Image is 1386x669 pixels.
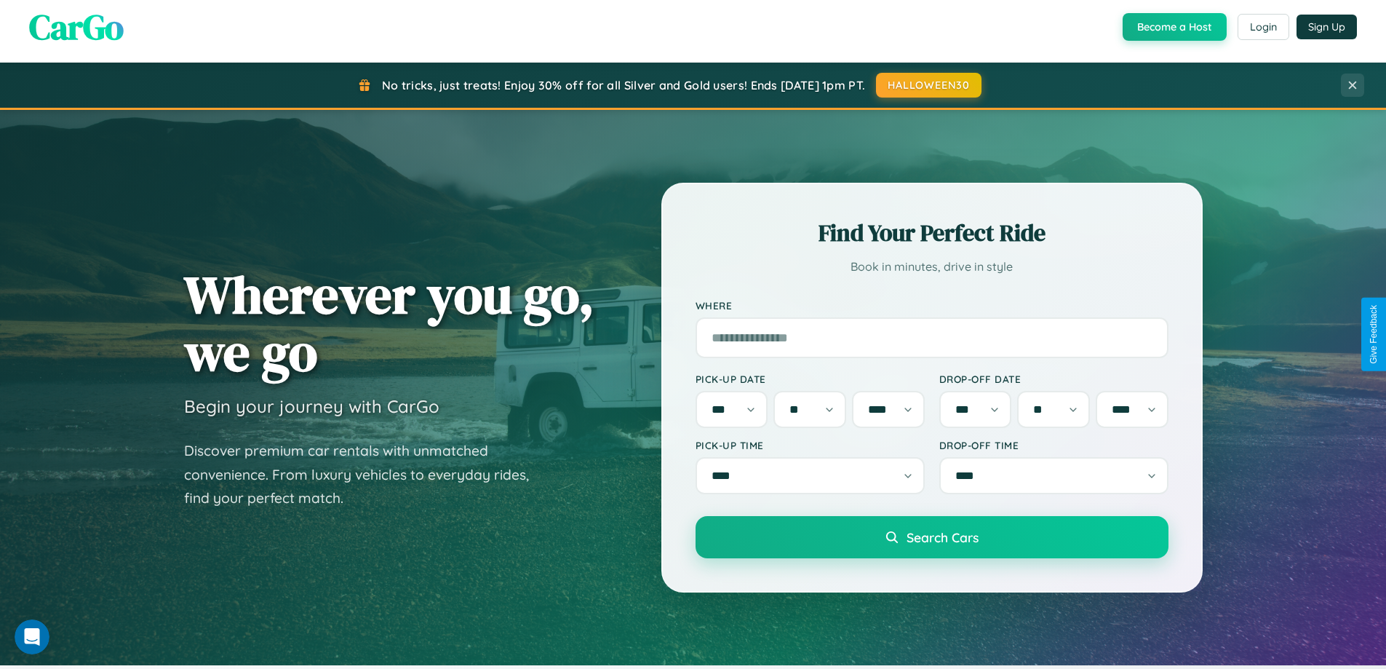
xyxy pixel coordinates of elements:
button: HALLOWEEN30 [876,73,981,98]
span: No tricks, just treats! Enjoy 30% off for all Silver and Gold users! Ends [DATE] 1pm PT. [382,78,865,92]
span: CarGo [29,3,124,51]
label: Drop-off Time [939,439,1168,451]
iframe: Intercom live chat [15,619,49,654]
label: Pick-up Date [696,373,925,385]
h3: Begin your journey with CarGo [184,395,439,417]
p: Book in minutes, drive in style [696,256,1168,277]
label: Pick-up Time [696,439,925,451]
h1: Wherever you go, we go [184,266,594,381]
div: Give Feedback [1369,305,1379,364]
p: Discover premium car rentals with unmatched convenience. From luxury vehicles to everyday rides, ... [184,439,548,510]
span: Search Cars [907,529,979,545]
button: Become a Host [1123,13,1227,41]
label: Where [696,299,1168,312]
h2: Find Your Perfect Ride [696,217,1168,249]
button: Search Cars [696,516,1168,558]
button: Login [1238,14,1289,40]
label: Drop-off Date [939,373,1168,385]
button: Sign Up [1297,15,1357,39]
